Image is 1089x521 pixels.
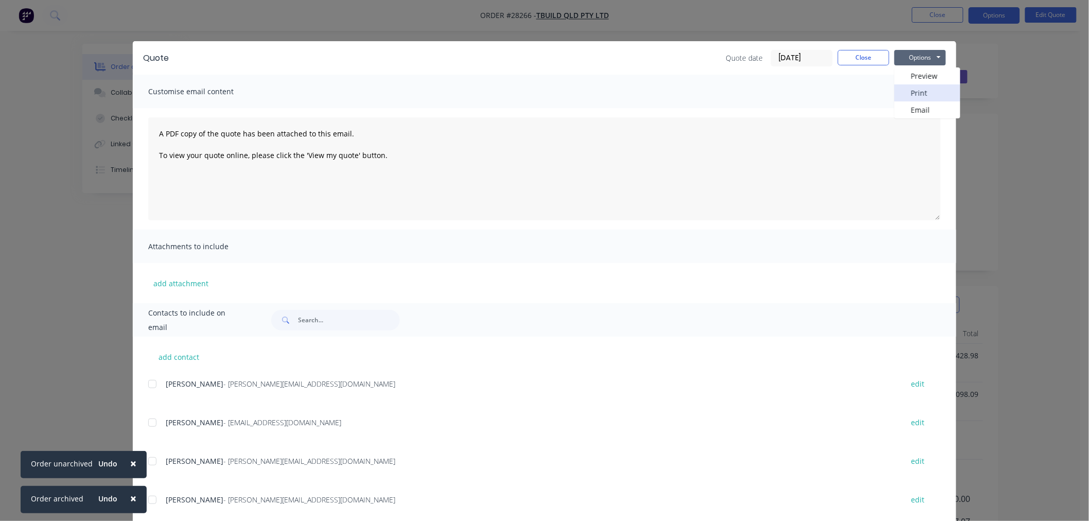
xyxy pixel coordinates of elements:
button: Undo [93,491,123,507]
span: [PERSON_NAME] [166,379,223,389]
button: edit [905,415,931,429]
span: × [130,456,136,471]
div: Quote [143,52,169,64]
textarea: A PDF copy of the quote has been attached to this email. To view your quote online, please click ... [148,117,941,220]
span: - [PERSON_NAME][EMAIL_ADDRESS][DOMAIN_NAME] [223,456,395,466]
span: [PERSON_NAME] [166,418,223,427]
span: Customise email content [148,84,261,99]
button: Print [894,84,960,101]
button: Undo [93,456,123,472]
button: edit [905,377,931,391]
button: Email [894,101,960,118]
button: Preview [894,67,960,84]
span: [PERSON_NAME] [166,456,223,466]
span: Attachments to include [148,239,261,254]
span: × [130,491,136,506]
span: - [PERSON_NAME][EMAIL_ADDRESS][DOMAIN_NAME] [223,495,395,505]
button: Close [120,451,147,476]
div: Order unarchived [31,458,93,469]
button: Close [838,50,889,65]
button: add attachment [148,275,214,291]
span: Contacts to include on email [148,306,245,335]
button: Options [894,50,946,65]
button: add contact [148,349,210,364]
div: Order archived [31,493,83,504]
button: Close [120,486,147,511]
button: edit [905,493,931,507]
input: Search... [298,310,400,331]
button: edit [905,454,931,468]
span: [PERSON_NAME] [166,495,223,505]
span: Quote date [726,53,763,63]
span: - [PERSON_NAME][EMAIL_ADDRESS][DOMAIN_NAME] [223,379,395,389]
span: - [EMAIL_ADDRESS][DOMAIN_NAME] [223,418,341,427]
